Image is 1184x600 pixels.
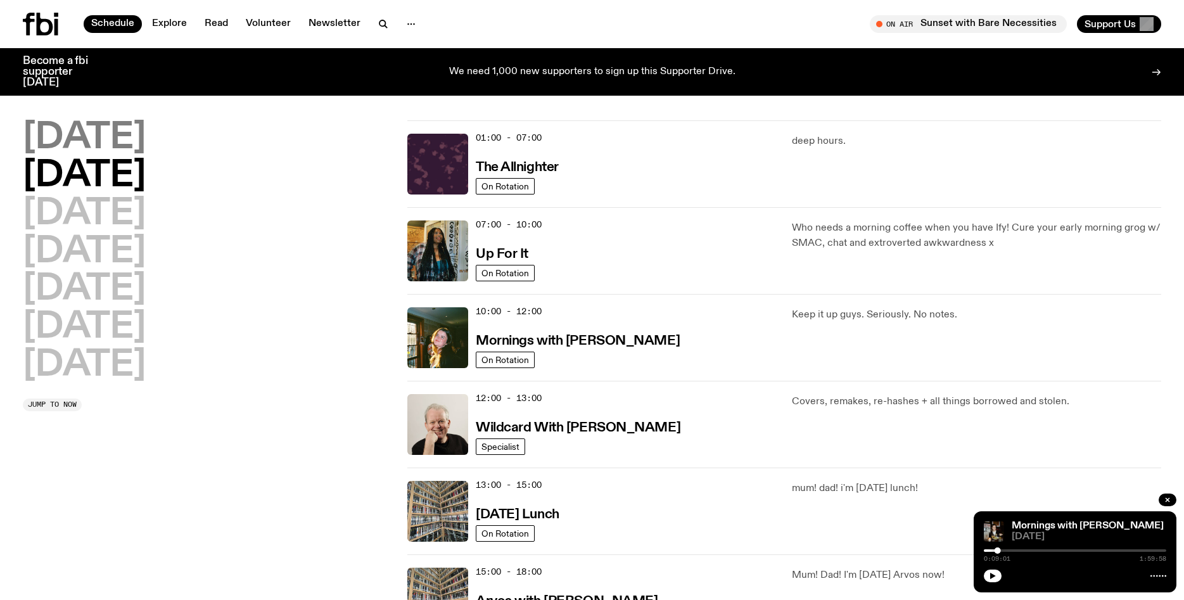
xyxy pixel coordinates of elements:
[481,268,529,278] span: On Rotation
[792,307,1161,322] p: Keep it up guys. Seriously. No notes.
[476,132,542,144] span: 01:00 - 07:00
[870,15,1067,33] button: On AirSunset with Bare Necessities
[476,508,559,521] h3: [DATE] Lunch
[476,332,680,348] a: Mornings with [PERSON_NAME]
[407,307,468,368] img: Freya smiles coyly as she poses for the image.
[792,481,1161,496] p: mum! dad! i'm [DATE] lunch!
[476,506,559,521] a: [DATE] Lunch
[481,181,529,191] span: On Rotation
[476,219,542,231] span: 07:00 - 10:00
[476,265,535,281] a: On Rotation
[476,248,528,261] h3: Up For It
[449,67,735,78] p: We need 1,000 new supporters to sign up this Supporter Drive.
[476,245,528,261] a: Up For It
[792,134,1161,149] p: deep hours.
[984,521,1004,542] img: Sam blankly stares at the camera, brightly lit by a camera flash wearing a hat collared shirt and...
[476,525,535,542] a: On Rotation
[476,352,535,368] a: On Rotation
[197,15,236,33] a: Read
[476,305,542,317] span: 10:00 - 12:00
[23,234,146,270] button: [DATE]
[476,566,542,578] span: 15:00 - 18:00
[476,161,559,174] h3: The Allnighter
[23,120,146,156] button: [DATE]
[476,335,680,348] h3: Mornings with [PERSON_NAME]
[476,158,559,174] a: The Allnighter
[23,158,146,194] button: [DATE]
[1140,556,1166,562] span: 1:59:58
[23,348,146,383] button: [DATE]
[144,15,194,33] a: Explore
[23,56,104,88] h3: Become a fbi supporter [DATE]
[476,421,680,435] h3: Wildcard With [PERSON_NAME]
[476,438,525,455] a: Specialist
[792,220,1161,251] p: Who needs a morning coffee when you have Ify! Cure your early morning grog w/ SMAC, chat and extr...
[1012,521,1164,531] a: Mornings with [PERSON_NAME]
[476,392,542,404] span: 12:00 - 13:00
[238,15,298,33] a: Volunteer
[984,556,1010,562] span: 0:09:01
[476,419,680,435] a: Wildcard With [PERSON_NAME]
[481,528,529,538] span: On Rotation
[481,442,519,451] span: Specialist
[301,15,368,33] a: Newsletter
[1077,15,1161,33] button: Support Us
[476,479,542,491] span: 13:00 - 15:00
[407,220,468,281] img: Ify - a Brown Skin girl with black braided twists, looking up to the side with her tongue stickin...
[23,272,146,307] button: [DATE]
[407,394,468,455] img: Stuart is smiling charmingly, wearing a black t-shirt against a stark white background.
[792,568,1161,583] p: Mum! Dad! I'm [DATE] Arvos now!
[23,310,146,345] button: [DATE]
[28,401,77,408] span: Jump to now
[407,481,468,542] img: A corner shot of the fbi music library
[1012,532,1166,542] span: [DATE]
[84,15,142,33] a: Schedule
[481,355,529,364] span: On Rotation
[23,196,146,232] button: [DATE]
[792,394,1161,409] p: Covers, remakes, re-hashes + all things borrowed and stolen.
[1085,18,1136,30] span: Support Us
[476,178,535,195] a: On Rotation
[23,399,82,411] button: Jump to now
